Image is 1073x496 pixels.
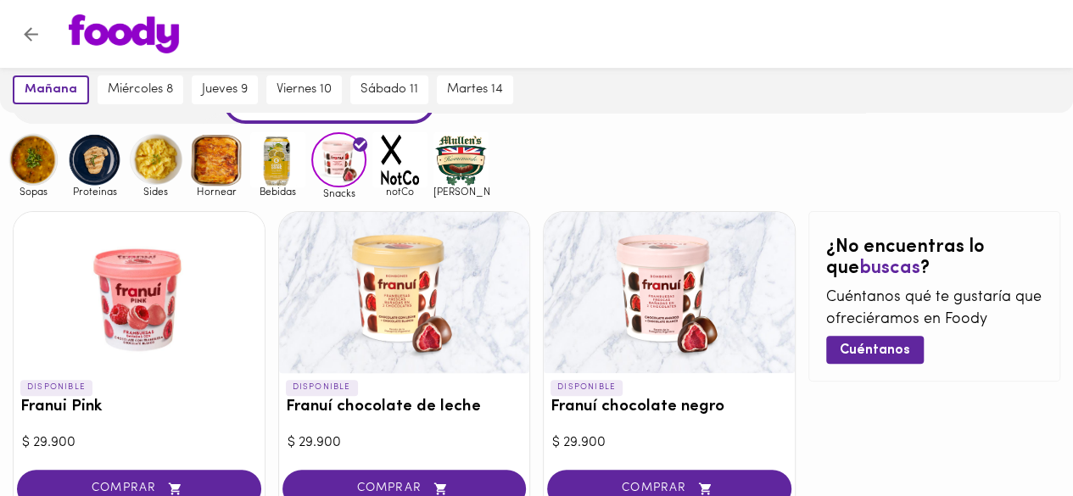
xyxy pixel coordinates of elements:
[544,212,795,373] div: Franuí chocolate negro
[14,212,265,373] div: Franui Pink
[38,482,240,496] span: COMPRAR
[372,186,428,197] span: notCo
[189,186,244,197] span: Hornear
[826,336,924,364] button: Cuéntanos
[304,482,506,496] span: COMPRAR
[311,132,366,187] img: Snacks
[69,14,179,53] img: logo.png
[550,380,623,395] p: DISPONIBLE
[372,132,428,187] img: notCo
[250,186,305,197] span: Bebidas
[433,132,489,187] img: mullens
[350,75,428,104] button: sábado 11
[250,132,305,187] img: Bebidas
[13,75,89,104] button: mañana
[189,132,244,187] img: Hornear
[10,14,52,55] button: Volver
[433,186,489,197] span: [PERSON_NAME]
[22,433,256,453] div: $ 29.900
[266,75,342,104] button: viernes 10
[108,82,173,98] span: miércoles 8
[286,380,358,395] p: DISPONIBLE
[826,287,1043,331] p: Cuéntanos qué te gustaría que ofreciéramos en Foody
[67,186,122,197] span: Proteinas
[550,398,788,416] h3: Franuí chocolate negro
[277,82,332,98] span: viernes 10
[6,186,61,197] span: Sopas
[859,259,920,278] span: buscas
[279,212,530,373] div: Franuí chocolate de leche
[67,132,122,187] img: Proteinas
[20,398,258,416] h3: Franui Pink
[360,82,418,98] span: sábado 11
[128,132,183,187] img: Sides
[447,82,503,98] span: martes 14
[286,398,523,416] h3: Franuí chocolate de leche
[975,398,1056,479] iframe: Messagebird Livechat Widget
[192,75,258,104] button: jueves 9
[288,433,522,453] div: $ 29.900
[20,380,92,395] p: DISPONIBLE
[128,186,183,197] span: Sides
[25,82,77,98] span: mañana
[98,75,183,104] button: miércoles 8
[840,343,910,359] span: Cuéntanos
[826,237,1043,278] h2: ¿No encuentras lo que ?
[202,82,248,98] span: jueves 9
[6,132,61,187] img: Sopas
[568,482,770,496] span: COMPRAR
[311,187,366,198] span: Snacks
[437,75,513,104] button: martes 14
[552,433,786,453] div: $ 29.900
